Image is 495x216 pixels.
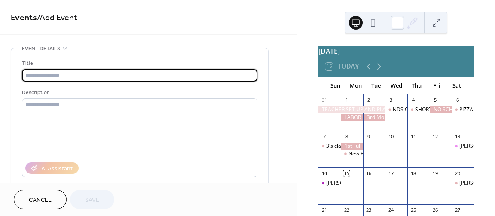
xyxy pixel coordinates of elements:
[454,207,461,213] div: 27
[14,190,67,209] button: Cancel
[406,77,427,94] div: Thu
[452,106,474,113] div: PIZZA PARTY for 5's Class - Location TBD
[388,134,394,140] div: 10
[454,170,461,176] div: 20
[410,207,416,213] div: 25
[318,106,385,113] div: TEACHER SET UP AND PLANNING DAYS - NO SCHOOL
[452,179,474,187] div: Elise and Niki C 4's Class PIZZA PARTY
[388,97,394,103] div: 3
[341,143,363,150] div: 1st Full day of SCHOOL - and Morning Cafe (including extended day and early morning care)
[341,114,363,121] div: LABOR DAY
[321,134,327,140] div: 7
[452,143,474,150] div: Paige and Kat's 4's Class PIZZA PARTY
[318,46,474,56] div: [DATE]
[321,170,327,176] div: 14
[22,44,60,53] span: Event details
[427,77,447,94] div: Fri
[410,97,416,103] div: 4
[22,88,256,97] div: Description
[454,97,461,103] div: 6
[454,134,461,140] div: 13
[388,170,394,176] div: 17
[348,150,405,158] div: New Parent Orientation
[388,207,394,213] div: 24
[321,207,327,213] div: 21
[415,106,471,113] div: SHORT DAY 9am-12pm
[410,134,416,140] div: 11
[11,9,37,26] a: Events
[432,207,439,213] div: 26
[366,207,372,213] div: 23
[318,179,341,187] div: Gwyn and Alex 4's CLASS PIZZA PARTY
[325,77,345,94] div: Sun
[366,97,372,103] div: 2
[326,179,475,187] div: [PERSON_NAME] and [PERSON_NAME] 4's CLASS PIZZA PARTY
[407,106,430,113] div: SHORT DAY 9am-12pm
[341,150,363,158] div: New Parent Orientation
[366,170,372,176] div: 16
[366,77,386,94] div: Tue
[343,134,350,140] div: 8
[366,134,372,140] div: 9
[343,97,350,103] div: 1
[430,106,452,113] div: NO SCHOOL - TEACHER CPR TRAINING
[363,114,385,121] div: 3rd Morning Program Tuition Payment and 1st Extended Day Payment
[343,170,350,176] div: 15
[410,170,416,176] div: 18
[447,77,467,94] div: Sat
[318,143,341,150] div: 3's classes PIZZA PARTY
[343,207,350,213] div: 22
[385,106,407,113] div: NDS OPEN HOUSE-for Adults and Kids 10:30-12:00
[37,9,77,26] span: / Add Event
[432,134,439,140] div: 12
[432,170,439,176] div: 19
[22,59,256,68] div: Title
[326,143,384,150] div: 3's classes PIZZA PARTY
[29,196,52,205] span: Cancel
[386,77,406,94] div: Wed
[321,97,327,103] div: 31
[432,97,439,103] div: 5
[345,77,366,94] div: Mon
